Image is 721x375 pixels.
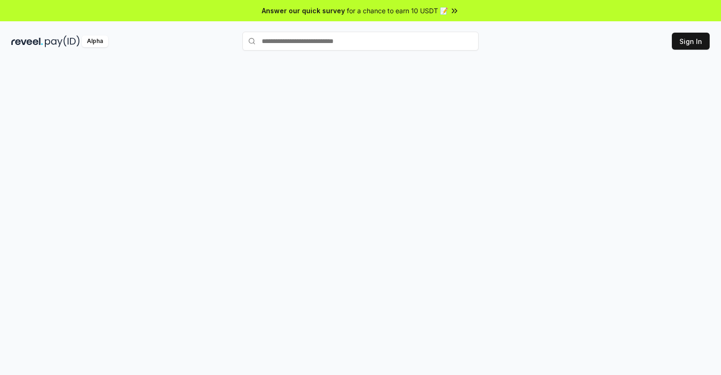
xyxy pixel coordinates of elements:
[262,6,345,16] span: Answer our quick survey
[11,35,43,47] img: reveel_dark
[82,35,108,47] div: Alpha
[347,6,448,16] span: for a chance to earn 10 USDT 📝
[672,33,710,50] button: Sign In
[45,35,80,47] img: pay_id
